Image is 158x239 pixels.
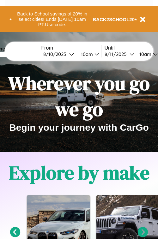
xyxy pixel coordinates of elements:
h1: Explore by make [9,160,149,186]
b: BACK2SCHOOL20 [93,17,135,22]
div: 8 / 10 / 2025 [43,51,69,57]
div: 10am [136,51,153,57]
button: 8/10/2025 [41,51,76,57]
button: 10am [76,51,101,57]
div: 8 / 11 / 2025 [105,51,130,57]
label: From [41,45,101,51]
div: 10am [78,51,94,57]
button: Back to School savings of 20% in select cities! Ends [DATE] 10am PT.Use code: [12,9,93,29]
